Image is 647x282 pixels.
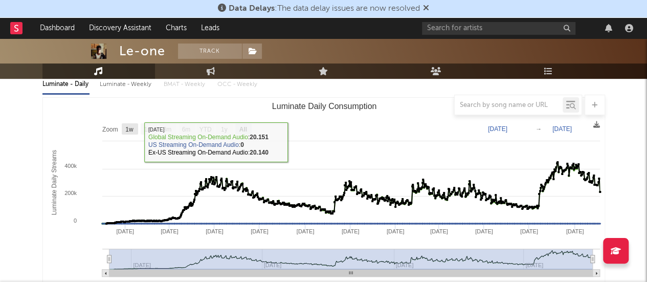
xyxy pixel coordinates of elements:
span: Data Delays [229,5,275,13]
text: 400k [64,163,77,169]
text: [DATE] [161,228,179,234]
a: Leads [194,18,227,38]
text: → [536,125,542,133]
text: YTD [199,126,211,133]
text: [DATE] [386,228,404,234]
text: [DATE] [430,228,448,234]
text: 0 [73,218,76,224]
text: [DATE] [206,228,224,234]
text: Luminate Daily Streams [50,150,57,215]
text: 6m [182,126,190,133]
text: [DATE] [566,228,584,234]
text: [DATE] [520,228,538,234]
text: [DATE] [341,228,359,234]
text: All [239,126,247,133]
text: [DATE] [552,125,572,133]
text: 1w [125,126,133,133]
a: Dashboard [33,18,82,38]
span: : The data delay issues are now resolved [229,5,420,13]
div: Luminate - Daily [42,76,90,93]
text: 1y [220,126,227,133]
text: 200k [64,190,77,196]
text: Zoom [102,126,118,133]
a: Discovery Assistant [82,18,159,38]
input: Search for artists [422,22,575,35]
text: 1m [144,126,152,133]
text: [DATE] [116,228,134,234]
button: Track [178,44,242,59]
text: [DATE] [488,125,507,133]
text: [DATE] [296,228,314,234]
text: [DATE] [475,228,493,234]
text: [DATE] [251,228,269,234]
a: Charts [159,18,194,38]
div: Luminate - Weekly [100,76,153,93]
div: Le-one [119,44,165,59]
span: Dismiss [423,5,429,13]
text: 3m [163,126,171,133]
input: Search by song name or URL [455,101,563,110]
